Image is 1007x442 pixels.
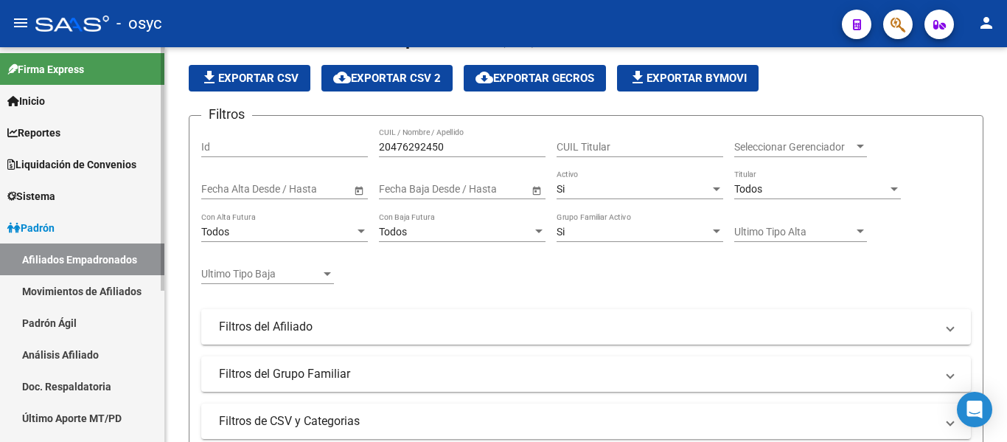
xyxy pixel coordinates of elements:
mat-icon: menu [12,14,29,32]
span: Exportar Bymovi [629,72,747,85]
span: Sistema [7,188,55,204]
button: Exportar CSV [189,65,310,91]
input: Fecha inicio [201,183,255,196]
span: Todos [201,226,229,238]
span: Padrón [7,220,55,236]
button: Exportar CSV 2 [321,65,453,91]
mat-panel-title: Filtros del Grupo Familiar [219,366,935,382]
span: Todos [379,226,407,238]
span: Exportar CSV [201,72,299,85]
input: Fecha fin [445,183,518,196]
mat-icon: cloud_download [333,69,351,86]
mat-expansion-panel-header: Filtros del Afiliado [201,309,971,345]
button: Open calendar [351,182,366,198]
button: Exportar GECROS [464,65,606,91]
button: Open calendar [529,182,544,198]
mat-expansion-panel-header: Filtros de CSV y Categorias [201,404,971,439]
span: Exportar CSV 2 [333,72,441,85]
span: - osyc [116,7,162,40]
span: Seleccionar Gerenciador [734,141,854,153]
span: Reportes [7,125,60,141]
span: Todos [734,183,762,195]
mat-icon: file_download [629,69,647,86]
span: Exportar GECROS [475,72,594,85]
mat-icon: person [978,14,995,32]
input: Fecha inicio [379,183,433,196]
span: Si [557,226,565,238]
span: Ultimo Tipo Baja [201,268,321,280]
mat-panel-title: Filtros del Afiliado [219,319,935,335]
span: Liquidación de Convenios [7,156,136,173]
button: Exportar Bymovi [617,65,759,91]
span: Inicio [7,93,45,109]
input: Fecha fin [268,183,340,196]
mat-icon: cloud_download [475,69,493,86]
span: Firma Express [7,61,84,77]
mat-expansion-panel-header: Filtros del Grupo Familiar [201,356,971,392]
span: Si [557,183,565,195]
span: Ultimo Tipo Alta [734,226,854,238]
h3: Filtros [201,104,252,125]
div: Open Intercom Messenger [957,392,992,427]
mat-panel-title: Filtros de CSV y Categorias [219,413,935,429]
mat-icon: file_download [201,69,218,86]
